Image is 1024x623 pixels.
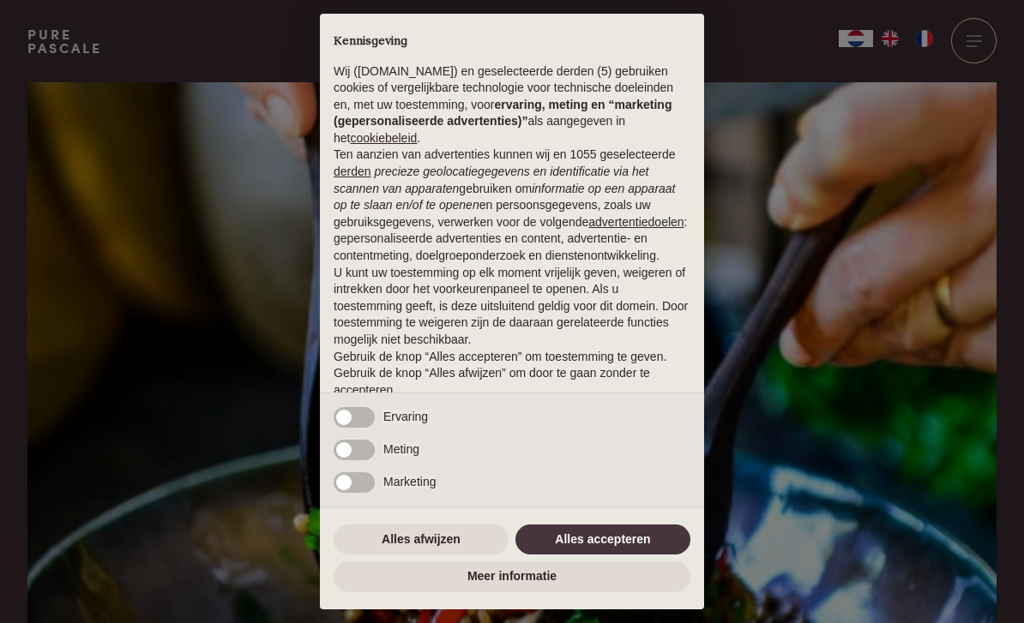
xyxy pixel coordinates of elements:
[334,182,676,213] em: informatie op een apparaat op te slaan en/of te openen
[334,164,371,181] button: derden
[334,98,672,129] strong: ervaring, meting en “marketing (gepersonaliseerde advertenties)”
[383,410,428,423] span: Ervaring
[334,349,690,399] p: Gebruik de knop “Alles accepteren” om toestemming te geven. Gebruik de knop “Alles afwijzen” om d...
[350,131,417,145] a: cookiebeleid
[383,475,436,488] span: Marketing
[383,442,419,456] span: Meting
[334,265,690,349] p: U kunt uw toestemming op elk moment vrijelijk geven, weigeren of intrekken door het voorkeurenpan...
[334,63,690,147] p: Wij ([DOMAIN_NAME]) en geselecteerde derden (5) gebruiken cookies of vergelijkbare technologie vo...
[334,147,690,264] p: Ten aanzien van advertenties kunnen wij en 1055 geselecteerde gebruiken om en persoonsgegevens, z...
[334,561,690,592] button: Meer informatie
[334,34,690,50] h2: Kennisgeving
[334,165,648,195] em: precieze geolocatiegegevens en identificatie via het scannen van apparaten
[515,524,690,555] button: Alles accepteren
[334,524,509,555] button: Alles afwijzen
[588,214,684,231] button: advertentiedoelen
